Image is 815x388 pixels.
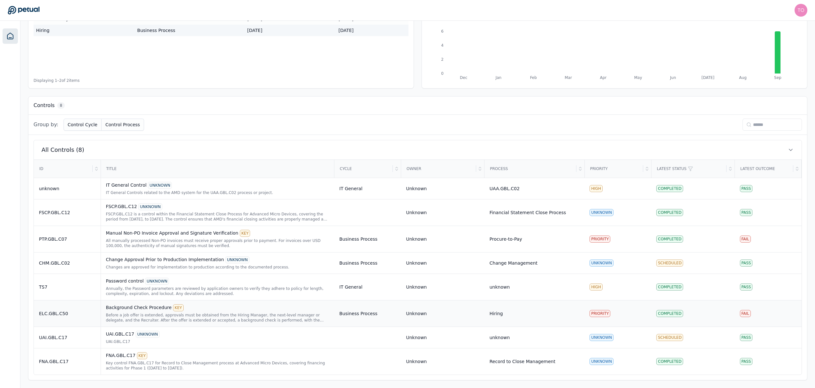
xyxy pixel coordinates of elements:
div: Pass [740,334,753,341]
div: Completed [656,358,683,365]
div: Unknown [406,185,427,192]
h3: Controls [34,102,55,109]
a: Dashboard [3,28,18,44]
div: UAI.GBL.C17 [106,339,329,344]
td: IT General [334,274,401,300]
tspan: 0 [441,71,444,76]
div: Pass [740,283,753,291]
tspan: 4 [441,43,444,48]
div: UNKNOWN [138,203,162,210]
tspan: Jan [495,75,502,80]
td: Business Process [334,300,401,327]
div: UNKNOWN [590,260,613,267]
div: UAI.GBL.C17 [39,334,95,341]
div: Key control FNA.GBL.C17 for Record to Close Management process at Advanced Micro Devices, coverin... [106,361,329,371]
div: KEY [173,304,184,311]
button: Control Process [102,119,144,131]
td: IT General [334,178,401,199]
tspan: Aug [739,75,746,80]
div: ID [34,160,93,177]
div: Unknown [406,209,427,216]
div: Manual Non-PO Invoice Approval and Signature Verification [106,230,329,237]
span: Displaying 1– 2 of 2 items [34,78,80,83]
tspan: Apr [600,75,606,80]
div: Unknown [406,236,427,242]
span: 8 [57,102,65,109]
div: FNA.GBL.C17 [39,358,95,365]
div: Unknown [406,334,427,341]
div: Record to Close Management [490,358,555,365]
div: FNA.GBL.C17 [106,352,329,359]
div: unknown [490,284,510,290]
div: Completed [656,310,683,317]
div: KEY [240,230,250,237]
div: HIGH [590,185,603,192]
span: Group by: [34,121,58,128]
div: Scheduled [656,334,683,341]
div: Completed [656,185,683,192]
button: All Controls (8) [34,140,802,159]
div: Password control [106,278,329,285]
div: Completed [656,209,683,216]
tspan: 6 [441,29,444,34]
div: IT General Controls related to the AMD system for the UAA.GBL.C02 process or project. [106,190,329,195]
div: FSCP.GBL.C12 is a control within the Financial Statement Close Process for Advanced Micro Devices... [106,212,329,222]
div: unknown [39,185,95,192]
td: [DATE] [336,25,408,36]
div: Pass [740,260,753,267]
div: Unknown [406,284,427,290]
div: All manually processed Non-PO invoices must receive proper approvals prior to payment. For invoic... [106,238,329,248]
div: UNKNOWN [148,182,172,189]
div: Owner [401,160,476,177]
div: Pass [740,358,753,365]
div: Background Check Procedure [106,304,329,311]
td: Business Process [135,25,245,36]
div: Annually, the Password parameters are reviewed by application owners to verify they adhere to pol... [106,286,329,296]
div: Completed [656,283,683,291]
div: Title [101,160,334,177]
div: PRIORITY [590,310,610,317]
div: Pass [740,209,753,216]
div: UAA.GBL.C02 [490,185,520,192]
span: All Controls (8) [42,145,84,154]
tspan: Sep [774,75,781,80]
div: Unknown [406,358,427,365]
tspan: Mar [565,75,572,80]
div: Pass [740,185,753,192]
div: UNKNOWN [225,256,249,263]
div: Process [485,160,576,177]
div: Change Approval Prior to Production Implementation [106,256,329,263]
div: Fail [740,310,751,317]
div: PRIORITY [590,236,610,243]
div: Changes are approved for implementation to production according to the documented process. [106,265,329,270]
div: Financial Statement Close Process [490,209,566,216]
div: UNKNOWN [590,358,613,365]
td: Business Process [334,252,401,274]
tspan: Jun [670,75,676,80]
button: Control Cycle [64,119,102,131]
div: Latest Status [652,160,727,177]
a: Go to Dashboard [8,6,40,15]
div: Fail [740,236,751,243]
div: UNKNOWN [136,331,160,338]
div: HIGH [590,283,603,291]
div: Completed [656,236,683,243]
div: TS7 [39,284,95,290]
div: Procure-to-Pay [490,236,522,242]
div: Unknown [406,310,427,317]
div: Scheduled [656,260,683,267]
div: IT General Control [106,182,329,189]
tspan: Dec [460,75,467,80]
div: FSCP.GBL.C12 [106,203,329,210]
div: unknown [490,334,510,341]
div: Change Management [490,260,537,266]
td: Business Process [334,226,401,252]
div: PTP.GBL.C07 [39,236,95,242]
tspan: [DATE] [701,75,714,80]
div: Cycle [335,160,393,177]
div: ELC.GBL.C50 [39,310,95,317]
tspan: 2 [441,57,444,62]
tspan: May [634,75,642,80]
td: Hiring [34,25,135,36]
div: FSCP.GBL.C12 [39,209,95,216]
